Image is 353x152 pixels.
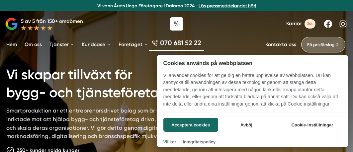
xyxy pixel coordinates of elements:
[157,60,348,66] h2: Cookies används på webbplatsen
[163,139,176,144] a: Villkor
[220,118,273,132] button: Avböj
[183,139,216,144] a: Integritetspolicy
[163,118,218,132] button: Acceptera cookies
[283,118,341,132] button: Cookie-inställningar
[157,72,348,113] p: Vi använder cookies för att ge dig en bättre upplevelse av webbplatsen. Du kan samtycka till anvä...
